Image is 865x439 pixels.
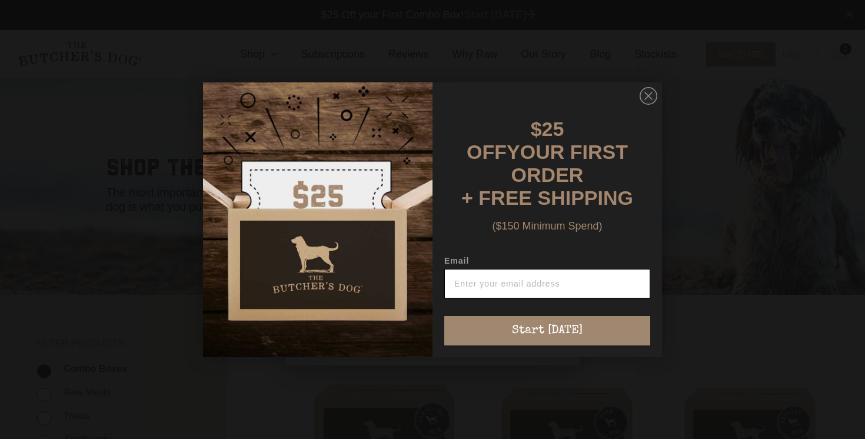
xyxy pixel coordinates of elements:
span: YOUR FIRST ORDER + FREE SHIPPING [461,141,633,209]
span: $25 OFF [467,118,564,163]
button: Close dialog [640,87,657,105]
img: d0d537dc-5429-4832-8318-9955428ea0a1.jpeg [203,82,432,357]
button: Start [DATE] [444,316,650,345]
input: Enter your email address [444,269,650,298]
span: ($150 Minimum Spend) [492,220,602,232]
label: Email [444,256,650,269]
